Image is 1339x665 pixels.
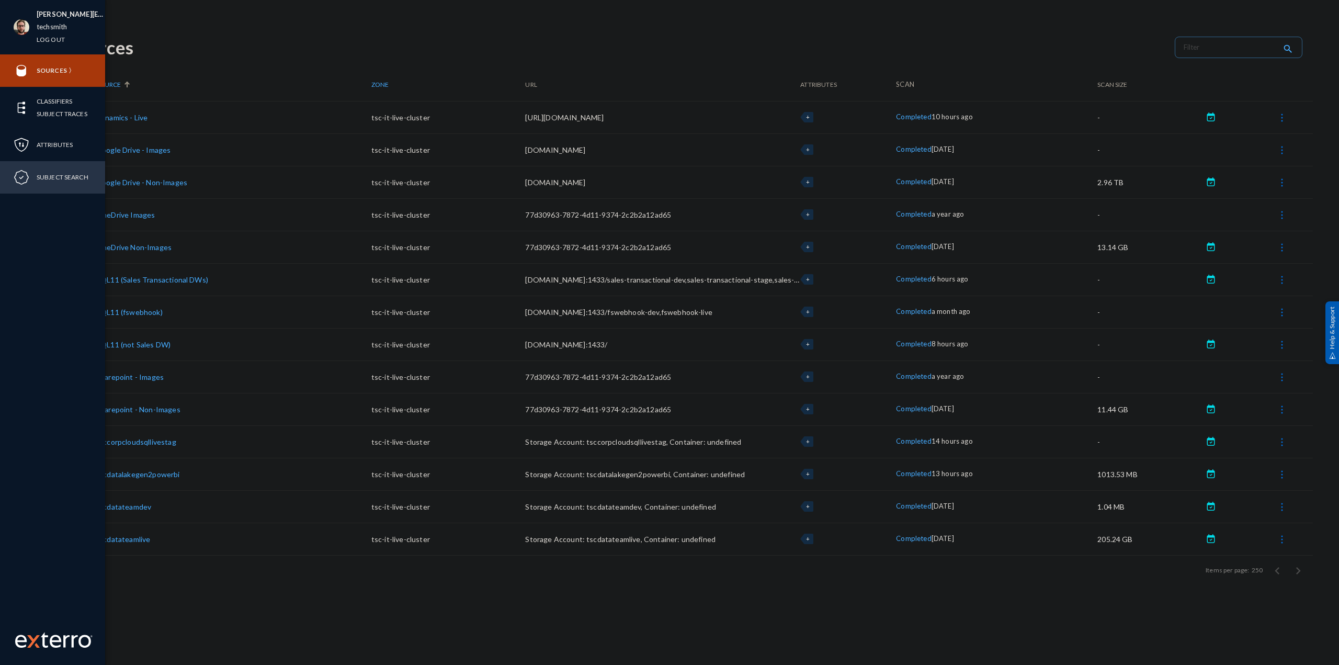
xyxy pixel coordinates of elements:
[371,133,526,166] td: tsc-it-live-cluster
[15,632,93,648] img: exterro-work-mark.svg
[1097,360,1202,393] td: -
[14,137,29,153] img: icon-policies.svg
[96,535,150,544] a: tscdatateamlive
[96,113,147,122] a: Dynamics - Live
[806,470,810,477] span: +
[932,534,954,543] span: [DATE]
[96,308,163,317] a: SQL11 (fswebhook)
[932,437,973,445] span: 14 hours ago
[896,80,914,88] span: Scan
[806,146,810,153] span: +
[96,437,176,446] a: tsccorpcloudsqllivestag
[806,373,810,380] span: +
[371,263,526,296] td: tsc-it-live-cluster
[371,490,526,523] td: tsc-it-live-cluster
[371,231,526,263] td: tsc-it-live-cluster
[371,328,526,360] td: tsc-it-live-cluster
[1097,263,1202,296] td: -
[896,112,931,121] span: Completed
[932,502,954,510] span: [DATE]
[96,373,164,381] a: Sharepoint - Images
[1329,352,1336,359] img: help_support.svg
[37,139,73,151] a: Attributes
[525,405,671,414] span: 77d30963-7872-4d11-9374-2c2b2a12ad65
[932,404,954,413] span: [DATE]
[96,405,180,414] a: Sharepoint - Non-Images
[1206,566,1249,575] div: Items per page:
[525,308,712,317] span: [DOMAIN_NAME]:1433/fswebhook-dev,fswebhook-live
[371,81,389,88] span: Zone
[96,145,171,154] a: Google Drive - Images
[37,33,65,46] a: Log out
[932,112,973,121] span: 10 hours ago
[1277,145,1287,155] img: icon-more.svg
[806,276,810,283] span: +
[525,113,604,122] span: [URL][DOMAIN_NAME]
[1277,307,1287,318] img: icon-more.svg
[1277,275,1287,285] img: icon-more.svg
[96,81,121,88] span: Source
[932,340,969,348] span: 8 hours ago
[932,242,954,251] span: [DATE]
[37,108,87,120] a: Subject Traces
[932,372,964,380] span: a year ago
[1097,328,1202,360] td: -
[932,145,954,153] span: [DATE]
[1277,469,1287,480] img: icon-more.svg
[1277,177,1287,188] img: icon-more.svg
[806,535,810,542] span: +
[96,178,187,187] a: Google Drive - Non-Images
[1097,101,1202,133] td: -
[1277,372,1287,382] img: icon-more.svg
[69,37,1164,58] div: Sources
[932,210,964,218] span: a year ago
[96,81,371,88] div: Source
[1097,81,1127,88] span: Scan Size
[14,63,29,78] img: icon-sources.svg
[806,341,810,347] span: +
[1277,210,1287,220] img: icon-more.svg
[932,307,971,315] span: a month ago
[1277,404,1287,415] img: icon-more.svg
[525,178,585,187] span: [DOMAIN_NAME]
[896,372,931,380] span: Completed
[1277,437,1287,447] img: icon-more.svg
[800,81,837,88] span: Attributes
[1277,112,1287,123] img: icon-more.svg
[896,534,931,543] span: Completed
[37,95,72,107] a: Classifiers
[37,171,88,183] a: Subject Search
[371,296,526,328] td: tsc-it-live-cluster
[371,360,526,393] td: tsc-it-live-cluster
[525,373,671,381] span: 77d30963-7872-4d11-9374-2c2b2a12ad65
[1267,560,1288,581] button: Previous page
[932,275,969,283] span: 6 hours ago
[932,469,973,478] span: 13 hours ago
[896,340,931,348] span: Completed
[525,275,852,284] span: [DOMAIN_NAME]:1433/sales-transactional-dev,sales-transactional-stage,sales-transactional-live
[525,340,607,349] span: [DOMAIN_NAME]:1433/
[525,210,671,219] span: 77d30963-7872-4d11-9374-2c2b2a12ad65
[1097,198,1202,231] td: -
[96,340,171,349] a: SQL11 (not Sales DW)
[1097,458,1202,490] td: 1013.53 MB
[96,275,208,284] a: SQL11 (Sales Transactional DWs)
[96,243,172,252] a: OneDrive Non-Images
[806,178,810,185] span: +
[96,210,155,219] a: OneDrive Images
[1325,301,1339,364] div: Help & Support
[371,81,526,88] div: Zone
[525,81,537,88] span: URL
[896,404,931,413] span: Completed
[14,100,29,116] img: icon-elements.svg
[371,523,526,555] td: tsc-it-live-cluster
[1097,523,1202,555] td: 205.24 GB
[896,307,931,315] span: Completed
[1252,566,1263,575] div: 250
[37,21,67,33] a: techsmith
[896,469,931,478] span: Completed
[1184,39,1276,55] input: Filter
[806,503,810,510] span: +
[896,242,931,251] span: Completed
[371,425,526,458] td: tsc-it-live-cluster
